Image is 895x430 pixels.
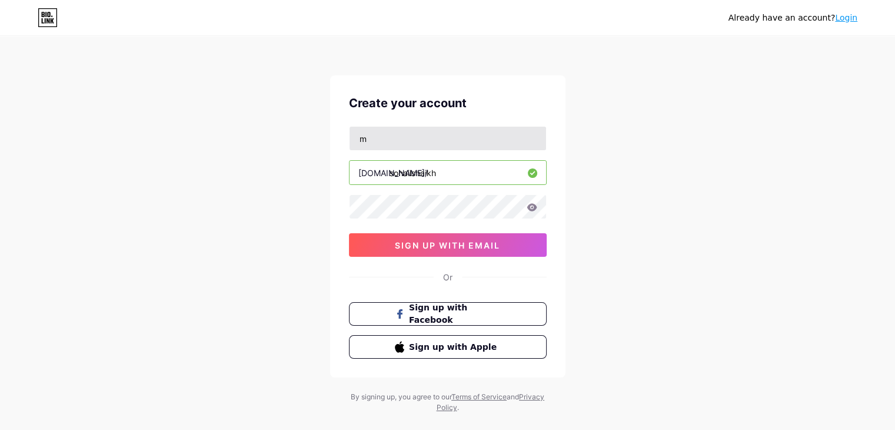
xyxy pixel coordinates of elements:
[348,392,548,413] div: By signing up, you agree to our and .
[349,302,547,326] button: Sign up with Facebook
[395,240,500,250] span: sign up with email
[409,302,500,326] span: Sign up with Facebook
[349,233,547,257] button: sign up with email
[835,13,857,22] a: Login
[409,341,500,353] span: Sign up with Apple
[728,12,857,24] div: Already have an account?
[349,335,547,359] button: Sign up with Apple
[443,271,453,283] div: Or
[350,161,546,184] input: username
[350,127,546,150] input: Email
[451,392,507,401] a: Terms of Service
[358,167,428,179] div: [DOMAIN_NAME]/
[349,94,547,112] div: Create your account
